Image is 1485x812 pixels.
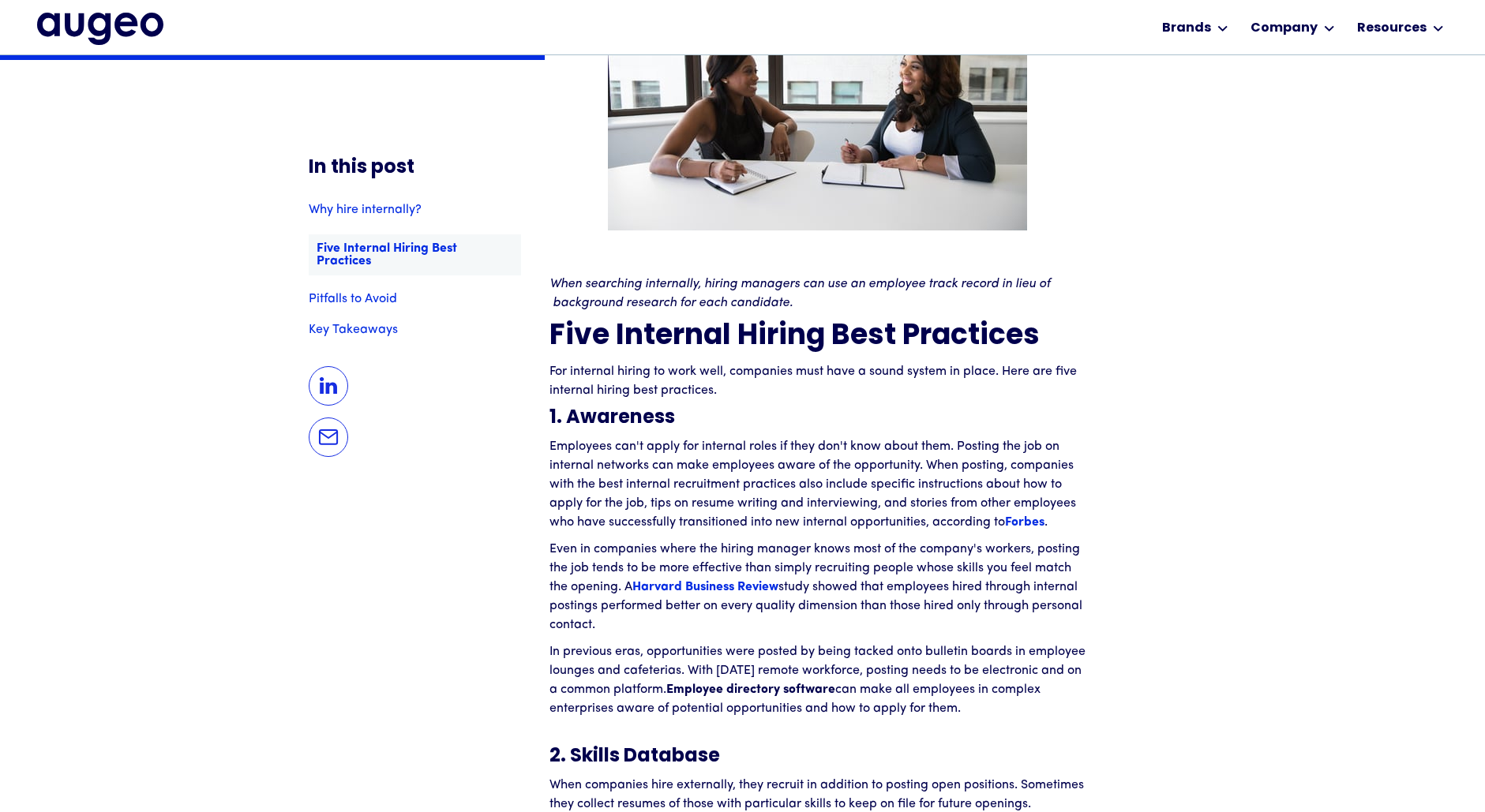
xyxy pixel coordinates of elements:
[549,726,1086,768] h3: 2. Skills Database
[309,158,521,178] h5: In this post
[549,540,1086,634] p: Even in companies where the hiring manager knows most of the company's workers, posting the job t...
[309,204,521,216] a: Why hire internally?
[37,13,163,44] a: home
[549,278,1050,309] em: When searching internally, hiring managers can use an employee track record in lieu of background...
[37,13,163,44] img: Augeo's full logo in midnight blue.
[666,683,835,696] strong: Employee directory software
[1162,19,1211,38] div: Brands
[309,293,521,305] a: Pitfalls to Avoid
[1251,19,1318,38] div: Company
[309,234,521,276] a: Five Internal Hiring Best Practices
[549,642,1086,718] p: In previous eras, opportunities were posted by being tacked onto bulletin boards in employee loun...
[549,362,1086,400] p: For internal hiring to work well, companies must have a sound system in place. Here are five inte...
[1357,19,1427,38] div: Resources
[549,437,1086,532] p: Employees can't apply for internal roles if they don't know about them. Posting the job on intern...
[1005,516,1044,529] a: Forbes
[632,581,778,593] a: Harvard Business Review
[309,324,521,336] a: Key Takeaways
[549,320,1086,354] h2: Five Internal Hiring Best Practices
[549,408,1086,428] h3: 1. Awareness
